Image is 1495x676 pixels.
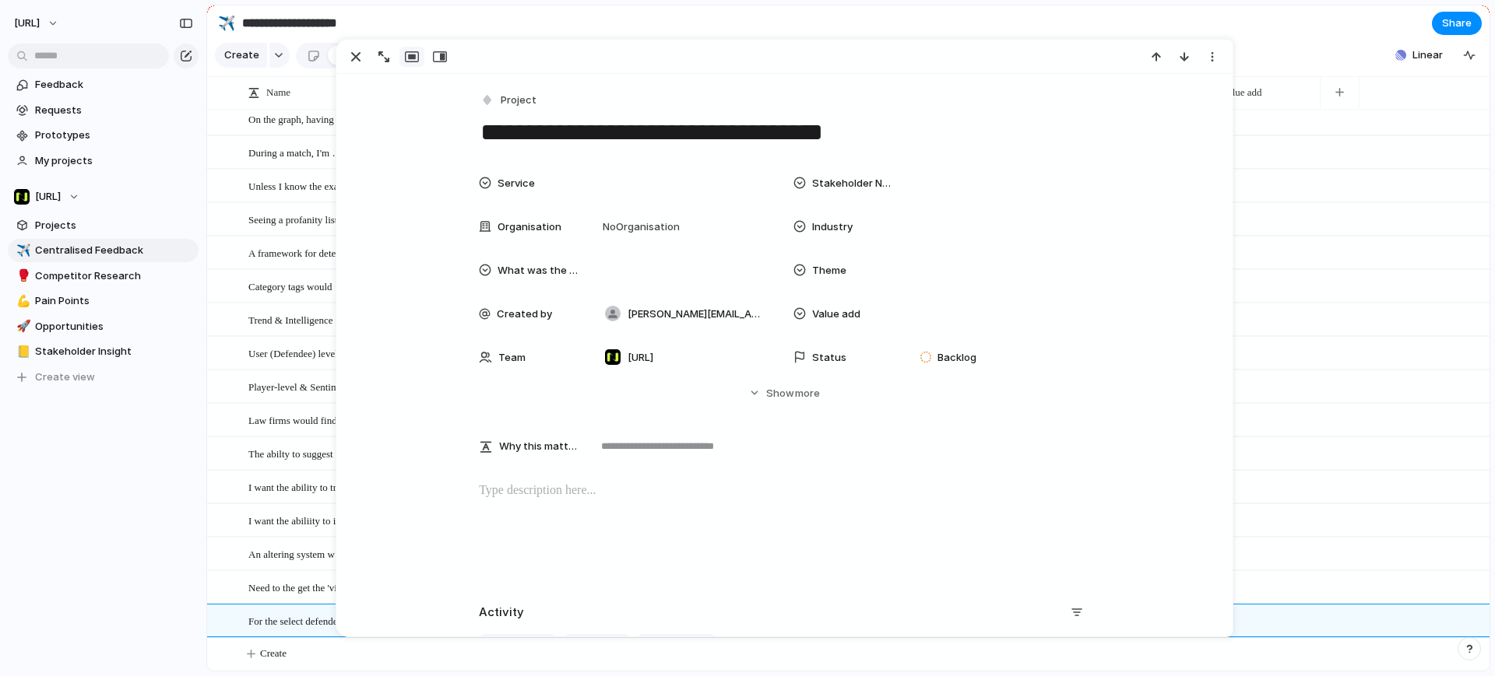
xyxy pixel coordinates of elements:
[479,604,524,622] h2: Activity
[498,176,535,191] span: Service
[498,350,526,366] span: Team
[248,444,349,462] span: The abilty to suggest interventions
[7,11,67,36] button: [URL]
[795,386,820,401] span: more
[8,315,199,338] a: 🚀Opportunities
[35,128,193,143] span: Prototypes
[937,350,976,366] span: Backlog
[35,218,193,233] span: Projects
[628,306,762,322] span: [PERSON_NAME][EMAIL_ADDRESS][PERSON_NAME]
[14,243,30,258] button: ✈️
[766,386,794,401] span: Show
[35,189,61,205] span: [URL]
[248,377,349,395] span: Player-level & Sentiment Insights
[35,243,193,258] span: Centralised Feedback
[35,103,193,118] span: Requests
[248,344,349,362] span: User (Defendee) level insights
[35,77,193,93] span: Feedback
[479,379,1089,407] button: Showmore
[14,16,40,31] span: [URL]
[248,277,349,295] span: Category tags would be useful in understanding the the types of hate that appear in the platform
[501,93,536,108] span: Project
[812,263,846,278] span: Theme
[16,242,27,260] div: ✈️
[248,611,349,629] span: For the select defendee dropdown,.
[248,478,349,496] span: I want the ability to track a to do list
[812,219,853,235] span: Industry
[8,149,199,173] a: My projects
[1389,44,1449,67] button: Linear
[248,143,349,161] span: During a match, I'm much more likely to action the most sevear stuff and keep the lower severity ...
[1222,85,1262,100] span: Value add
[35,370,95,385] span: Create view
[248,210,349,228] span: Seeing a profanity list is useful
[14,319,30,334] button: 🚀
[8,124,199,147] a: Prototypes
[8,73,199,96] a: Feedback
[1412,47,1443,63] span: Linear
[498,219,561,235] span: Organisation
[8,185,199,208] button: [URL]
[1442,16,1472,31] span: Share
[477,89,541,112] button: Project
[260,646,287,661] span: Create
[35,344,193,359] span: Stakeholder Insight
[8,264,199,288] a: 🥊Competitor Research
[812,306,860,322] span: Value add
[8,239,199,262] a: ✈️Centralised Feedback
[248,177,349,194] span: Unless I know the exact location of the offender, i don't see much value in seeing a location bre...
[248,511,349,529] span: I want the abiliity to integrate the Hero Platform into Asana
[8,214,199,237] a: Projects
[812,176,893,191] span: Stakeholder Name
[248,578,349,596] span: Need to the get the 'view original post' integrated in a a slide over style as currently still cl...
[224,47,259,63] span: Create
[266,85,290,100] span: Name
[16,292,27,310] div: 💪
[16,343,27,361] div: 📒
[218,12,235,33] div: ✈️
[35,319,193,334] span: Opportunities
[8,340,199,363] a: 📒Stakeholder Insight
[598,219,680,235] span: No Organisation
[14,344,30,359] button: 📒
[16,267,27,285] div: 🥊
[812,350,846,366] span: Status
[214,11,239,36] button: ✈️
[248,545,349,562] span: An altering system would be helpful in ensuring I receive interaction right in the moment
[14,268,30,284] button: 🥊
[16,317,27,335] div: 🚀
[35,268,193,284] span: Competitor Research
[499,439,579,454] span: Why this matters to us
[215,43,267,68] button: Create
[248,243,349,261] span: A framework for detecting abuse is useful for me in understanding how to best tackle low severity...
[14,293,30,309] button: 💪
[248,411,349,429] span: Law firms would find it valuable to understand the most popular words that have been flagged by t...
[628,350,653,366] span: [URL]
[8,366,199,389] button: Create view
[35,153,193,169] span: My projects
[1432,12,1482,35] button: Share
[8,99,199,122] a: Requests
[8,289,199,313] a: 💪Pain Points
[497,306,552,322] span: Created by
[248,310,349,328] span: Trend & Intelligence trackking
[35,293,193,309] span: Pain Points
[248,110,349,128] span: On the graph, having a block underneath that pulls through severity detected at the particular mo...
[498,263,579,278] span: What was the nature of this feedback?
